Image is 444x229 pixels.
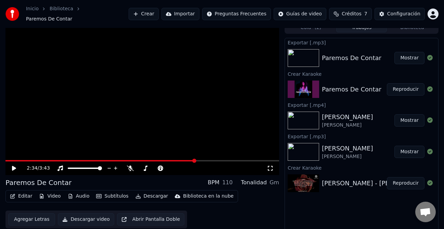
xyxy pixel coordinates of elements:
[285,70,438,78] div: Crear Karaoke
[387,177,425,189] button: Reproducir
[133,191,171,201] button: Descargar
[5,7,19,21] img: youka
[322,112,373,122] div: [PERSON_NAME]
[202,8,271,20] button: Preguntas Frecuentes
[270,178,279,187] div: Gm
[364,11,367,17] span: 7
[322,144,373,153] div: [PERSON_NAME]
[322,53,381,63] div: Paremos De Contar
[322,153,373,160] div: [PERSON_NAME]
[208,178,219,187] div: BPM
[285,163,438,172] div: Crear Karaoke
[58,213,114,226] button: Descargar video
[322,85,381,94] div: Paremos De Contar
[394,52,425,64] button: Mostrar
[129,8,159,20] button: Crear
[342,11,362,17] span: Créditos
[329,8,372,20] button: Créditos7
[117,213,184,226] button: Abrir Pantalla Doble
[183,193,234,200] div: Biblioteca en la nube
[375,8,425,20] button: Configuración
[322,122,373,129] div: [PERSON_NAME]
[241,178,267,187] div: Tonalidad
[50,5,73,12] a: Biblioteca
[39,165,50,172] span: 3:43
[7,191,35,201] button: Editar
[5,178,71,187] div: Paremos De Contar
[394,114,425,127] button: Mostrar
[285,38,438,46] div: Exportar [.mp3]
[26,16,72,23] span: Paremos De Contar
[93,191,131,201] button: Subtítulos
[27,165,43,172] div: /
[285,101,438,109] div: Exportar [.mp4]
[36,191,63,201] button: Video
[26,5,39,12] a: Inicio
[394,146,425,158] button: Mostrar
[285,132,438,140] div: Exportar [.mp3]
[27,165,37,172] span: 2:34
[387,11,420,17] div: Configuración
[161,8,199,20] button: Importar
[65,191,92,201] button: Audio
[387,83,425,96] button: Reproducir
[222,178,233,187] div: 110
[26,5,129,23] nav: breadcrumb
[415,202,436,222] a: Chat abierto
[274,8,326,20] button: Guías de video
[8,213,55,226] button: Agregar Letras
